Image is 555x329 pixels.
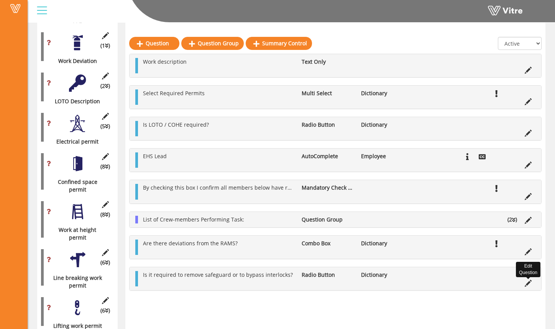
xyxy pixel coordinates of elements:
[100,163,110,170] span: (8 )
[100,122,110,130] span: (5 )
[100,42,110,50] span: (1 )
[298,271,357,279] li: Radio Button
[298,216,357,223] li: Question Group
[100,307,110,314] span: (6 )
[143,271,293,278] span: Is it required to remove safeguard or to bypass interlocks?
[357,240,417,247] li: Dictionary
[143,216,244,223] span: List of Crew-members Performing Task:
[41,178,108,193] div: Confined space permit
[41,138,108,145] div: Electrical permit
[357,271,417,279] li: Dictionary
[357,121,417,129] li: Dictionary
[100,259,110,266] span: (6 )
[298,89,357,97] li: Multi Select
[357,89,417,97] li: Dictionary
[100,82,110,90] span: (2 )
[504,216,521,223] li: (2 )
[298,152,357,160] li: AutoComplete
[298,184,357,192] li: Mandatory Check Box
[143,89,205,97] span: Select Required Permits
[143,152,167,160] span: EHS Lead
[298,58,357,66] li: Text Only
[100,211,110,218] span: (8 )
[143,184,352,191] span: By checking this box I confirm all members below have read the associated RAMS
[41,98,108,105] div: LOTO Description
[41,274,108,289] div: Line breaking work permit
[181,37,244,50] a: Question Group
[143,58,187,65] span: Work description
[357,152,417,160] li: Employee
[129,37,179,50] a: Question
[41,57,108,65] div: Work Deviation
[41,226,108,241] div: Work at height permit
[143,240,238,247] span: Are there deviations from the RAMS?
[143,121,209,128] span: Is LOTO / COHE required?
[246,37,312,50] a: Summary Control
[298,121,357,129] li: Radio Button
[516,262,540,277] div: Edit Question
[298,240,357,247] li: Combo Box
